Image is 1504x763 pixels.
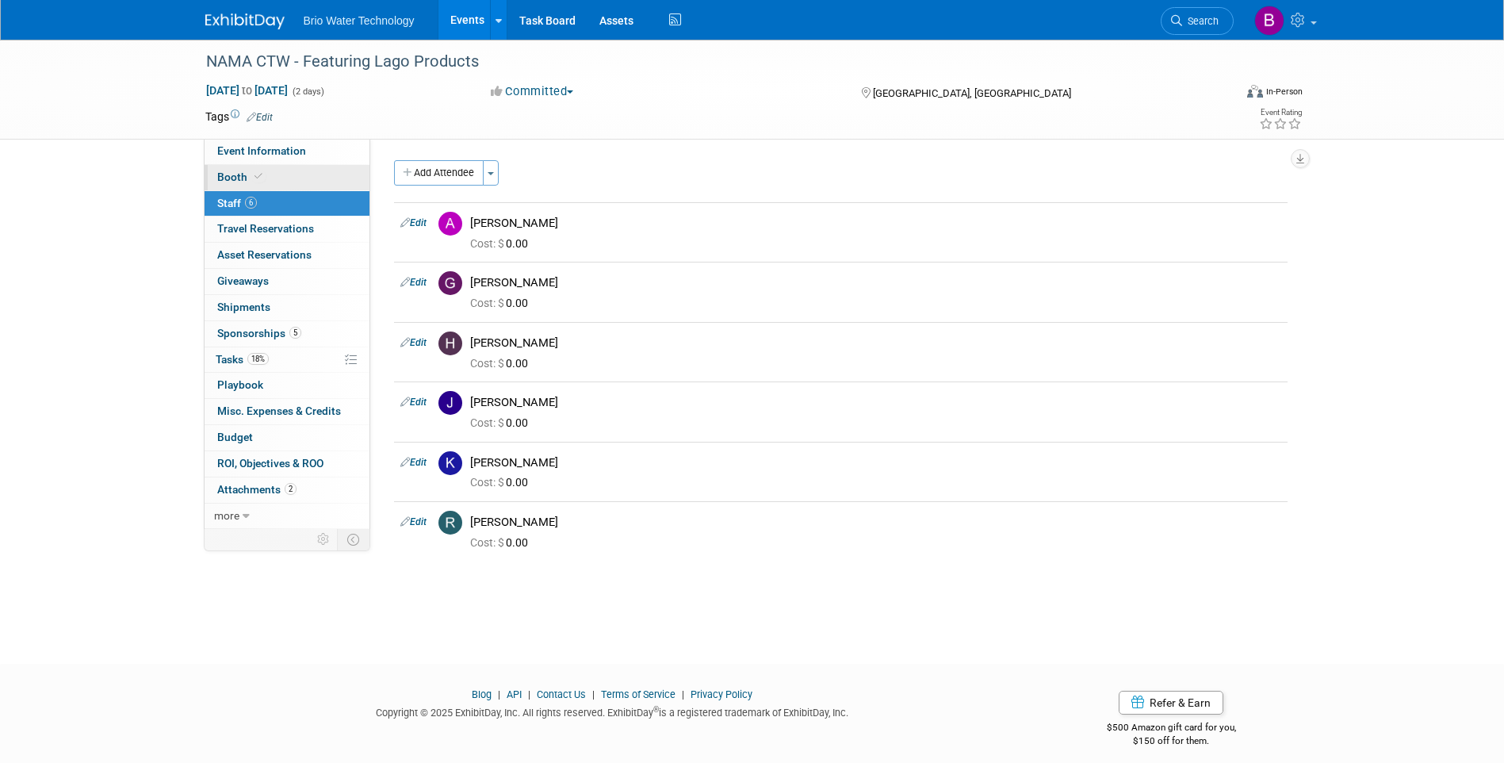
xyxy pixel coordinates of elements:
a: Tasks18% [205,347,369,373]
a: API [507,688,522,700]
a: more [205,504,369,529]
span: Attachments [217,483,297,496]
img: H.jpg [438,332,462,355]
img: ExhibitDay [205,13,285,29]
span: Travel Reservations [217,222,314,235]
a: Asset Reservations [205,243,369,268]
div: Event Format [1140,82,1303,106]
span: | [678,688,688,700]
img: A.jpg [438,212,462,236]
a: Contact Us [537,688,586,700]
span: 0.00 [470,357,534,370]
a: Terms of Service [601,688,675,700]
span: Playbook [217,378,263,391]
div: Event Rating [1259,109,1302,117]
span: ROI, Objectives & ROO [217,457,323,470]
button: Add Attendee [394,160,484,186]
span: Cost: $ [470,536,506,549]
span: 0.00 [470,237,534,250]
a: Shipments [205,295,369,320]
span: 2 [285,483,297,495]
img: Format-Inperson.png [1247,85,1263,98]
a: Edit [400,277,427,288]
span: Cost: $ [470,237,506,250]
a: Event Information [205,139,369,164]
div: [PERSON_NAME] [470,275,1281,290]
a: Attachments2 [205,477,369,503]
span: Booth [217,171,266,183]
a: Edit [247,112,273,123]
span: 0.00 [470,297,534,309]
span: 0.00 [470,536,534,549]
a: ROI, Objectives & ROO [205,451,369,477]
td: Toggle Event Tabs [337,529,369,550]
span: | [524,688,534,700]
span: 6 [245,197,257,209]
span: 0.00 [470,416,534,429]
span: [DATE] [DATE] [205,83,289,98]
a: Refer & Earn [1119,691,1223,715]
span: Misc. Expenses & Credits [217,405,341,417]
td: Tags [205,109,273,125]
td: Personalize Event Tab Strip [310,529,338,550]
div: Copyright © 2025 ExhibitDay, Inc. All rights reserved. ExhibitDay is a registered trademark of Ex... [205,702,1020,720]
a: Edit [400,397,427,408]
a: Staff6 [205,191,369,217]
a: Booth [205,165,369,190]
span: Event Information [217,144,306,157]
span: 0.00 [470,476,534,489]
span: Brio Water Technology [304,14,415,27]
span: Shipments [217,301,270,313]
span: | [588,688,599,700]
a: Edit [400,337,427,348]
img: Brandye Gahagan [1254,6,1284,36]
div: [PERSON_NAME] [470,216,1281,231]
div: $150 off for them. [1043,734,1299,748]
span: Staff [217,197,257,209]
img: J.jpg [438,391,462,415]
a: Misc. Expenses & Credits [205,399,369,424]
a: Search [1161,7,1234,35]
span: Cost: $ [470,357,506,370]
span: Giveaways [217,274,269,287]
button: Committed [485,83,580,100]
span: more [214,509,239,522]
div: [PERSON_NAME] [470,515,1281,530]
img: G.jpg [438,271,462,295]
div: NAMA CTW - Featuring Lago Products [201,48,1210,76]
span: to [239,84,254,97]
span: 18% [247,353,269,365]
span: Cost: $ [470,297,506,309]
a: Playbook [205,373,369,398]
span: Search [1182,15,1219,27]
div: [PERSON_NAME] [470,395,1281,410]
a: Sponsorships5 [205,321,369,347]
a: Edit [400,457,427,468]
div: $500 Amazon gift card for you, [1043,711,1299,747]
span: | [494,688,504,700]
a: Edit [400,217,427,228]
img: K.jpg [438,451,462,475]
a: Blog [472,688,492,700]
a: Giveaways [205,269,369,294]
div: [PERSON_NAME] [470,335,1281,351]
span: 5 [289,327,301,339]
sup: ® [653,705,659,714]
span: Cost: $ [470,476,506,489]
div: [PERSON_NAME] [470,455,1281,470]
a: Travel Reservations [205,217,369,242]
span: Cost: $ [470,416,506,429]
a: Privacy Policy [691,688,752,700]
a: Budget [205,425,369,451]
span: [GEOGRAPHIC_DATA], [GEOGRAPHIC_DATA] [873,87,1071,99]
img: R.jpg [438,511,462,535]
span: Tasks [216,353,269,366]
div: In-Person [1265,86,1303,98]
a: Edit [400,516,427,527]
span: Budget [217,431,253,443]
span: (2 days) [291,86,324,97]
span: Asset Reservations [217,248,312,261]
i: Booth reservation complete [254,172,262,181]
span: Sponsorships [217,327,301,339]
